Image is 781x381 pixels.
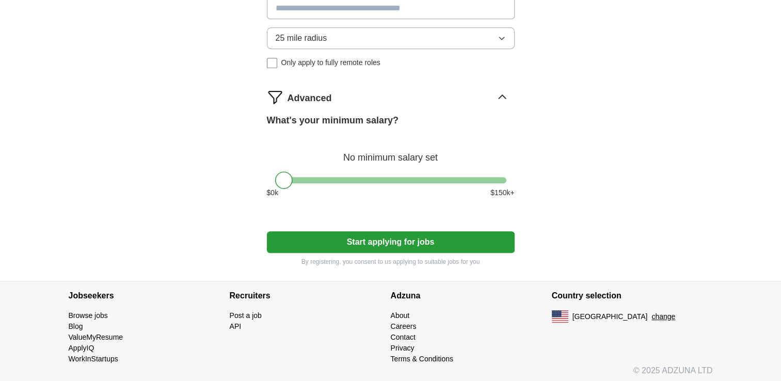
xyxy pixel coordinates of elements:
[391,355,453,363] a: Terms & Conditions
[267,231,515,253] button: Start applying for jobs
[552,310,568,323] img: US flag
[391,333,416,341] a: Contact
[267,58,277,68] input: Only apply to fully remote roles
[552,281,713,310] h4: Country selection
[391,311,410,320] a: About
[267,27,515,49] button: 25 mile radius
[267,89,283,105] img: filter
[69,333,123,341] a: ValueMyResume
[281,57,380,68] span: Only apply to fully remote roles
[69,344,94,352] a: ApplyIQ
[267,257,515,266] p: By registering, you consent to us applying to suitable jobs for you
[267,140,515,165] div: No minimum salary set
[391,344,415,352] a: Privacy
[69,322,83,330] a: Blog
[230,311,262,320] a: Post a job
[267,114,399,128] label: What's your minimum salary?
[572,311,648,322] span: [GEOGRAPHIC_DATA]
[230,322,242,330] a: API
[490,187,514,198] span: $ 150 k+
[288,91,332,105] span: Advanced
[276,32,327,44] span: 25 mile radius
[267,187,279,198] span: $ 0 k
[651,311,675,322] button: change
[391,322,417,330] a: Careers
[69,311,108,320] a: Browse jobs
[69,355,118,363] a: WorkInStartups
